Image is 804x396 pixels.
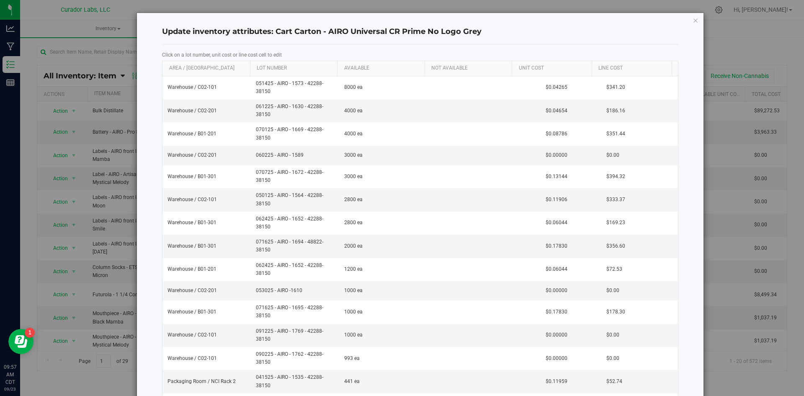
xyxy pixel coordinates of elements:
td: $0.17830 [516,235,597,258]
span: $52.74 [602,375,626,388]
span: Warehouse / C02-201 [167,107,217,115]
td: $0.00000 [516,281,597,300]
span: 050125 - AIRO - 1564 - 42288-38150 [256,192,334,207]
span: 3000 ea [344,173,363,181]
span: Warehouse / B01-201 [167,130,216,138]
span: 993 ea [344,355,360,362]
span: 060225 - AIRO - 1589 [256,151,334,159]
span: Warehouse / B01-301 [167,308,216,316]
span: Warehouse / C02-201 [167,287,217,295]
a: Line Cost [598,65,668,72]
span: 062425 - AIRO - 1652 - 42288-38150 [256,261,334,277]
span: 053025 - AIRO -1610 [256,287,334,295]
td: $0.08786 [516,122,597,145]
td: $0.00000 [516,347,597,370]
span: Warehouse / B01-301 [167,173,216,181]
span: 3000 ea [344,151,363,159]
span: 091225 - AIRO - 1769 - 42288-38150 [256,327,334,343]
span: 090225 - AIRO - 1762 - 42288-38150 [256,350,334,366]
span: 441 ea [344,378,360,386]
span: $394.32 [602,171,629,183]
span: Warehouse / C02-101 [167,196,217,204]
span: 1000 ea [344,331,363,339]
span: Warehouse / B01-301 [167,219,216,227]
span: Warehouse / C02-101 [167,355,217,362]
td: $0.04654 [516,99,597,122]
a: Available [344,65,422,72]
span: 1000 ea [344,308,363,316]
a: Not Available [431,65,509,72]
a: Area / [GEOGRAPHIC_DATA] [169,65,247,72]
span: Warehouse / B01-201 [167,265,216,273]
span: $0.00 [602,329,624,341]
td: $0.11906 [516,188,597,211]
span: $351.44 [602,128,629,140]
a: Lot Number [257,65,334,72]
span: 041525 - AIRO - 1535 - 42288-38150 [256,373,334,389]
td: $0.17830 [516,300,597,324]
span: 071625 - AIRO - 1695 - 42288-38150 [256,304,334,320]
span: $0.00 [602,149,624,161]
span: 2800 ea [344,196,363,204]
span: 071625 - AIRO - 1694 - 48822-38150 [256,238,334,254]
span: 4000 ea [344,107,363,115]
span: $186.16 [602,105,629,117]
a: Unit Cost [519,65,589,72]
td: $0.00000 [516,146,597,165]
span: 070125 - AIRO - 1669 - 42288-38150 [256,126,334,142]
span: $0.00 [602,352,624,365]
span: 061225 - AIRO - 1630 - 42288-38150 [256,103,334,119]
span: 070725 - AIRO - 1672 - 42288-38150 [256,168,334,184]
span: $333.37 [602,194,629,206]
td: $0.04265 [516,76,597,99]
span: $178.30 [602,306,629,318]
span: 062425 - AIRO - 1652 - 42288-38150 [256,215,334,231]
span: 1000 ea [344,287,363,295]
td: $0.06044 [516,212,597,235]
td: $0.13144 [516,165,597,188]
span: 4000 ea [344,130,363,138]
span: 2800 ea [344,219,363,227]
h4: Update inventory attributes: Cart Carton - AIRO Universal CR Prime No Logo Grey [162,26,678,37]
td: $0.00000 [516,324,597,347]
span: 8000 ea [344,83,363,91]
span: 2000 ea [344,242,363,250]
span: Warehouse / C02-201 [167,151,217,159]
td: $0.11959 [516,370,597,393]
span: 1200 ea [344,265,363,273]
span: Warehouse / C02-101 [167,83,217,91]
span: $341.20 [602,81,629,93]
iframe: Resource center unread badge [25,328,35,338]
span: Warehouse / B01-301 [167,242,216,250]
span: Warehouse / C02-101 [167,331,217,339]
span: Packaging Room / NCI Rack 2 [167,378,236,386]
span: $169.23 [602,217,629,229]
td: $0.06044 [516,258,597,281]
span: 051425 - AIRO - 1573 - 42288-38150 [256,80,334,96]
span: $356.60 [602,240,629,252]
label: Click on a lot number, unit cost or line cost cell to edit [162,51,678,59]
span: $0.00 [602,285,624,297]
iframe: Resource center [8,329,33,354]
span: $72.53 [602,263,626,275]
